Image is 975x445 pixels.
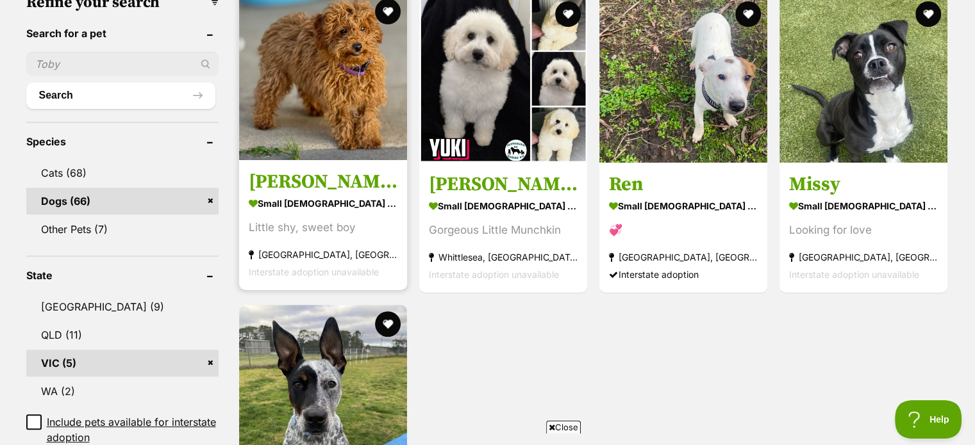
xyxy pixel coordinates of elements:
button: favourite [375,311,401,337]
h3: Ren [609,172,758,197]
div: Looking for love [789,222,938,239]
a: Include pets available for interstate adoption [26,414,219,445]
span: Interstate adoption unavailable [429,269,559,280]
a: Ren small [DEMOGRAPHIC_DATA] Dog 💞 [GEOGRAPHIC_DATA], [GEOGRAPHIC_DATA] Interstate adoption [599,163,767,293]
a: Dogs (66) [26,188,219,214]
header: State [26,270,219,281]
strong: small [DEMOGRAPHIC_DATA] Dog [609,197,758,215]
button: favourite [916,1,942,27]
input: Toby [26,52,219,76]
strong: small [DEMOGRAPHIC_DATA] Dog [249,194,397,213]
a: WA (2) [26,378,219,405]
a: [PERSON_NAME] small [DEMOGRAPHIC_DATA] Dog Little shy, sweet boy [GEOGRAPHIC_DATA], [GEOGRAPHIC_D... [239,160,407,290]
iframe: Help Scout Beacon - Open [895,400,962,439]
a: QLD (11) [26,321,219,348]
header: Search for a pet [26,28,219,39]
a: [GEOGRAPHIC_DATA] (9) [26,293,219,320]
h3: Missy [789,172,938,197]
a: Cats (68) [26,159,219,186]
strong: [GEOGRAPHIC_DATA], [GEOGRAPHIC_DATA] [789,248,938,266]
span: Interstate adoption unavailable [249,266,379,277]
a: [PERSON_NAME] small [DEMOGRAPHIC_DATA] Dog Gorgeous Little Munchkin Whittlesea, [GEOGRAPHIC_DATA]... [419,163,587,293]
div: Gorgeous Little Munchkin [429,222,578,239]
strong: [GEOGRAPHIC_DATA], [GEOGRAPHIC_DATA] [609,248,758,266]
header: Species [26,136,219,147]
a: Missy small [DEMOGRAPHIC_DATA] Dog Looking for love [GEOGRAPHIC_DATA], [GEOGRAPHIC_DATA] Intersta... [779,163,947,293]
h3: [PERSON_NAME] [249,170,397,194]
strong: [GEOGRAPHIC_DATA], [GEOGRAPHIC_DATA] [249,246,397,263]
a: VIC (5) [26,350,219,376]
div: 💞 [609,222,758,239]
span: Close [546,421,581,433]
span: Include pets available for interstate adoption [47,414,219,445]
button: Search [26,83,215,108]
strong: small [DEMOGRAPHIC_DATA] Dog [789,197,938,215]
a: Other Pets (7) [26,216,219,243]
div: Little shy, sweet boy [249,219,397,236]
span: Interstate adoption unavailable [789,269,919,280]
h3: [PERSON_NAME] [429,172,578,197]
div: Interstate adoption [609,266,758,283]
button: favourite [735,1,761,27]
button: favourite [555,1,581,27]
strong: small [DEMOGRAPHIC_DATA] Dog [429,197,578,215]
strong: Whittlesea, [GEOGRAPHIC_DATA] [429,248,578,266]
